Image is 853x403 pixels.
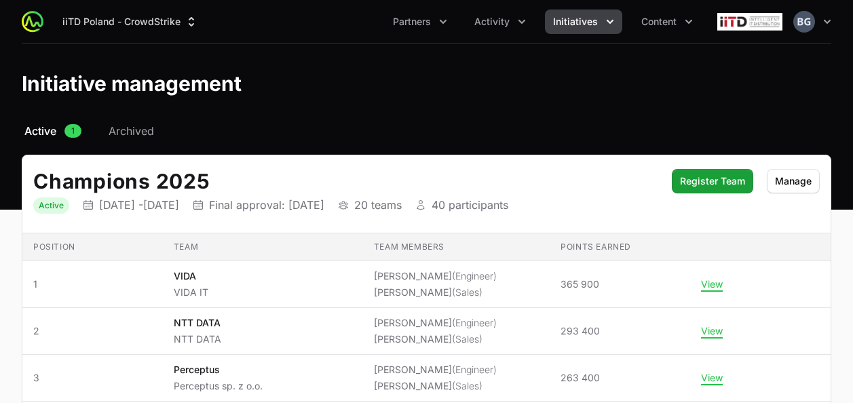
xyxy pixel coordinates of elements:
li: [PERSON_NAME] [374,286,497,299]
img: iiTD Poland [717,8,782,35]
th: Team [163,233,363,261]
th: Position [22,233,163,261]
div: Main navigation [43,9,701,34]
a: Active1 [22,123,84,139]
div: Supplier switch menu [54,9,206,34]
li: [PERSON_NAME] [374,269,497,283]
span: (Engineer) [452,364,497,375]
button: Manage [767,169,820,193]
span: Archived [109,123,154,139]
p: [DATE] - [DATE] [99,198,179,212]
div: Content menu [633,9,701,34]
button: Register Team [672,169,753,193]
h1: Initiative management [22,71,242,96]
nav: Initiative activity log navigation [22,123,831,139]
img: ActivitySource [22,11,43,33]
span: 365 900 [561,277,599,291]
div: Initiatives menu [545,9,622,34]
div: Activity menu [466,9,534,34]
span: 3 [33,371,152,385]
span: (Engineer) [452,317,497,328]
span: 263 400 [561,371,600,385]
div: Partners menu [385,9,455,34]
button: Initiatives [545,9,622,34]
button: Activity [466,9,534,34]
span: Partners [393,15,431,28]
li: [PERSON_NAME] [374,316,497,330]
button: iiTD Poland - CrowdStrike [54,9,206,34]
p: VIDA IT [174,286,208,299]
p: NTT DATA [174,316,221,330]
button: View [701,372,723,384]
p: VIDA [174,269,208,283]
span: 1 [33,277,152,291]
span: Manage [775,173,812,189]
span: 2 [33,324,152,338]
button: View [701,325,723,337]
span: Active [24,123,56,139]
span: (Sales) [452,333,482,345]
span: Activity [474,15,510,28]
th: Team members [363,233,550,261]
span: Initiatives [553,15,598,28]
p: Perceptus sp. z o.o. [174,379,263,393]
li: [PERSON_NAME] [374,363,497,377]
p: 20 teams [354,198,402,212]
img: Bartosz Galoch [793,11,815,33]
li: [PERSON_NAME] [374,332,497,346]
span: 293 400 [561,324,600,338]
button: Content [633,9,701,34]
span: 1 [64,124,81,138]
span: (Sales) [452,286,482,298]
p: NTT DATA [174,332,221,346]
span: Register Team [680,173,745,189]
span: Content [641,15,677,28]
th: Points earned [550,233,690,261]
span: (Sales) [452,380,482,391]
li: [PERSON_NAME] [374,379,497,393]
a: Archived [106,123,157,139]
p: Perceptus [174,363,263,377]
p: 40 participants [432,198,508,212]
h2: Champions 2025 [33,169,658,193]
button: Partners [385,9,455,34]
span: (Engineer) [452,270,497,282]
p: Final approval: [DATE] [209,198,324,212]
button: View [701,278,723,290]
